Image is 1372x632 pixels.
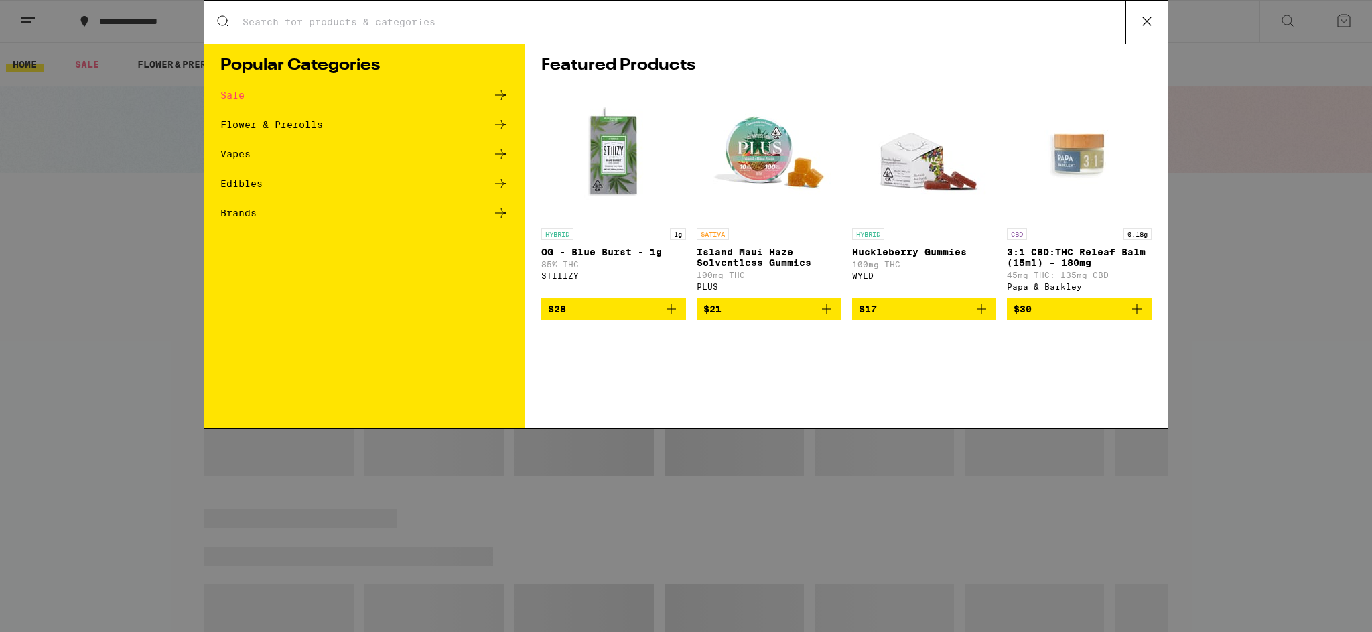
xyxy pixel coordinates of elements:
[1123,228,1152,240] p: 0.18g
[548,304,566,314] span: $28
[852,298,997,320] button: Add to bag
[1014,304,1032,314] span: $30
[220,208,257,218] div: Brands
[220,176,508,192] a: Edibles
[852,271,997,280] div: WYLD
[702,87,836,221] img: PLUS - Island Maui Haze Solventless Gummies
[859,304,877,314] span: $17
[242,16,1125,28] input: Search for products & categories
[220,149,251,159] div: Vapes
[697,298,841,320] button: Add to bag
[220,90,245,100] div: Sale
[220,58,508,74] h1: Popular Categories
[220,179,263,188] div: Edibles
[220,120,323,129] div: Flower & Prerolls
[697,247,841,268] p: Island Maui Haze Solventless Gummies
[852,260,997,269] p: 100mg THC
[1007,282,1152,291] div: Papa & Barkley
[220,87,508,103] a: Sale
[547,87,681,221] img: STIIIZY - OG - Blue Burst - 1g
[541,247,686,257] p: OG - Blue Burst - 1g
[541,298,686,320] button: Add to bag
[220,205,508,221] a: Brands
[541,271,686,280] div: STIIIZY
[1007,298,1152,320] button: Add to bag
[852,87,997,298] a: Open page for Huckleberry Gummies from WYLD
[541,87,686,298] a: Open page for OG - Blue Burst - 1g from STIIIZY
[220,146,508,162] a: Vapes
[1007,271,1152,279] p: 45mg THC: 135mg CBD
[541,58,1152,74] h1: Featured Products
[220,117,508,133] a: Flower & Prerolls
[852,247,997,257] p: Huckleberry Gummies
[8,9,96,20] span: Hi. Need any help?
[1007,228,1027,240] p: CBD
[697,87,841,298] a: Open page for Island Maui Haze Solventless Gummies from PLUS
[703,304,722,314] span: $21
[541,260,686,269] p: 85% THC
[1007,87,1152,298] a: Open page for 3:1 CBD:THC Releaf Balm (15ml) - 180mg from Papa & Barkley
[541,228,573,240] p: HYBRID
[670,228,686,240] p: 1g
[857,87,991,221] img: WYLD - Huckleberry Gummies
[1007,247,1152,268] p: 3:1 CBD:THC Releaf Balm (15ml) - 180mg
[697,228,729,240] p: SATIVA
[1012,87,1146,221] img: Papa & Barkley - 3:1 CBD:THC Releaf Balm (15ml) - 180mg
[697,271,841,279] p: 100mg THC
[697,282,841,291] div: PLUS
[852,228,884,240] p: HYBRID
